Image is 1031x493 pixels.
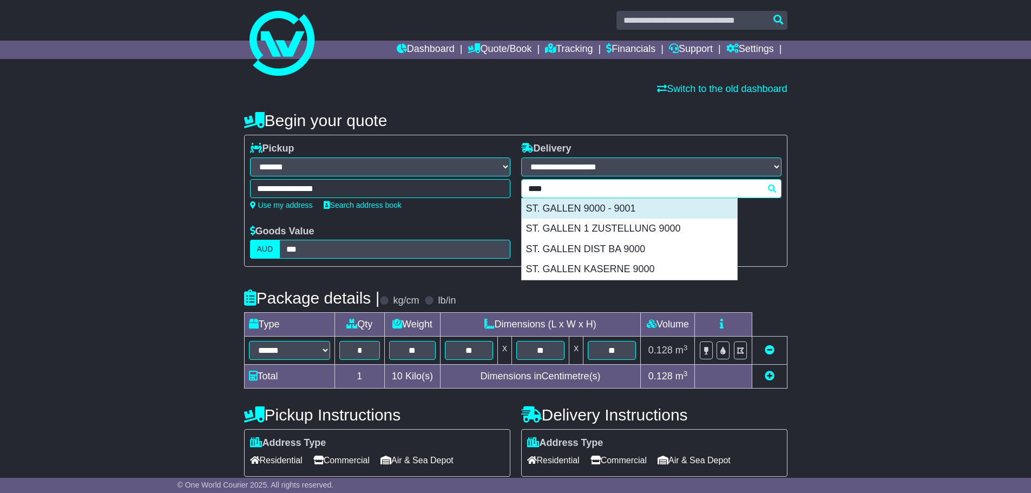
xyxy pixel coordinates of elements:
[521,143,572,155] label: Delivery
[521,406,787,424] h4: Delivery Instructions
[522,239,737,260] div: ST. GALLEN DIST BA 9000
[648,371,673,382] span: 0.128
[334,365,385,389] td: 1
[641,313,695,337] td: Volume
[244,365,334,389] td: Total
[244,111,787,129] h4: Begin your quote
[397,41,455,59] a: Dashboard
[313,452,370,469] span: Commercial
[522,199,737,219] div: ST. GALLEN 9000 - 9001
[385,365,441,389] td: Kilo(s)
[468,41,531,59] a: Quote/Book
[438,295,456,307] label: lb/in
[684,344,688,352] sup: 3
[250,143,294,155] label: Pickup
[324,201,402,209] a: Search address book
[726,41,774,59] a: Settings
[250,240,280,259] label: AUD
[244,406,510,424] h4: Pickup Instructions
[244,313,334,337] td: Type
[385,313,441,337] td: Weight
[393,295,419,307] label: kg/cm
[569,337,583,365] td: x
[765,345,774,356] a: Remove this item
[250,437,326,449] label: Address Type
[522,219,737,239] div: ST. GALLEN 1 ZUSTELLUNG 9000
[545,41,593,59] a: Tracking
[250,201,313,209] a: Use my address
[521,179,782,198] typeahead: Please provide city
[765,371,774,382] a: Add new item
[606,41,655,59] a: Financials
[675,345,688,356] span: m
[658,452,731,469] span: Air & Sea Depot
[250,226,314,238] label: Goods Value
[522,259,737,280] div: ST. GALLEN KASERNE 9000
[380,452,454,469] span: Air & Sea Depot
[334,313,385,337] td: Qty
[590,452,647,469] span: Commercial
[392,371,403,382] span: 10
[250,452,303,469] span: Residential
[684,370,688,378] sup: 3
[497,337,511,365] td: x
[669,41,713,59] a: Support
[657,83,787,94] a: Switch to the old dashboard
[675,371,688,382] span: m
[648,345,673,356] span: 0.128
[527,452,580,469] span: Residential
[527,437,603,449] label: Address Type
[440,313,641,337] td: Dimensions (L x W x H)
[440,365,641,389] td: Dimensions in Centimetre(s)
[244,289,380,307] h4: Package details |
[178,481,334,489] span: © One World Courier 2025. All rights reserved.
